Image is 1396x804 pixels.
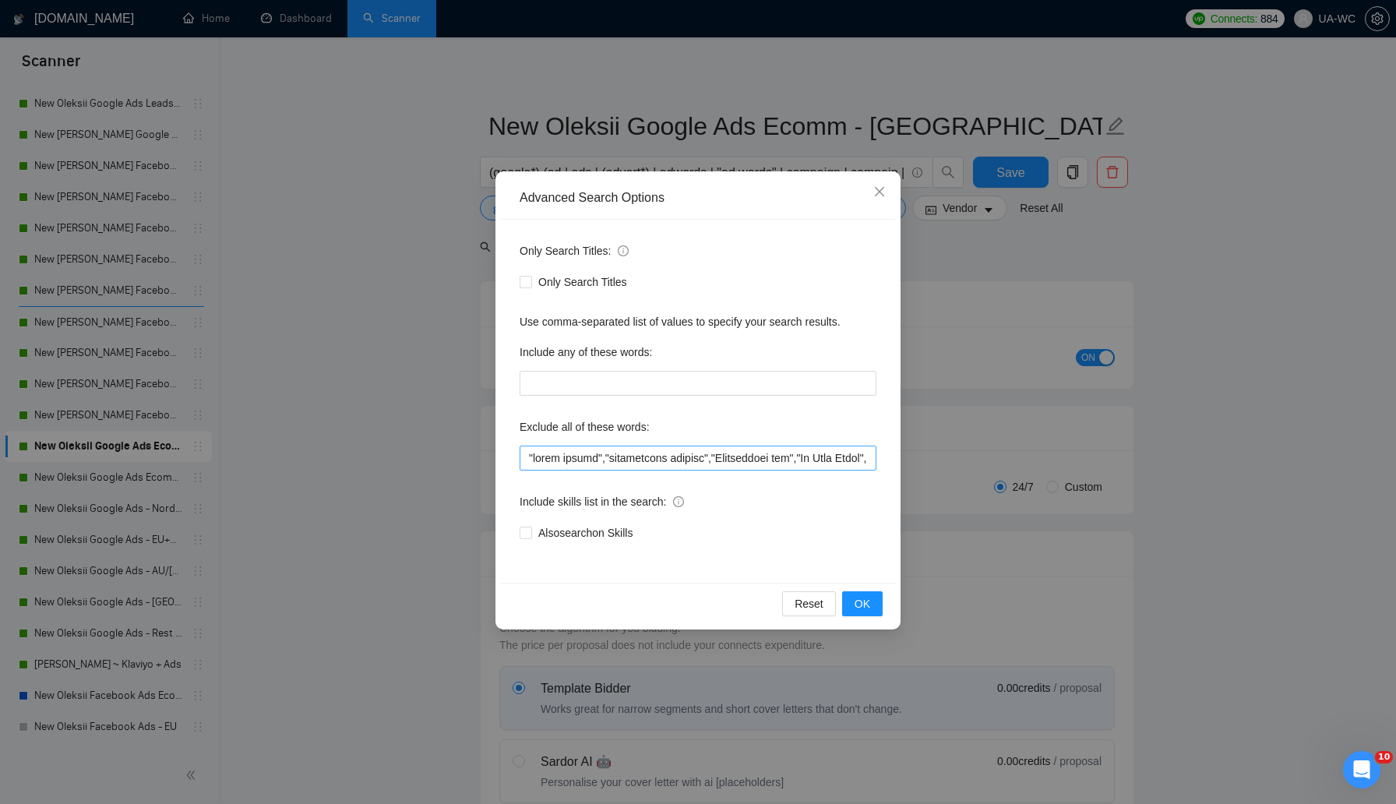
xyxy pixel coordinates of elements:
span: Only Search Titles: [520,242,629,259]
label: Include any of these words: [520,340,652,365]
label: Exclude all of these words: [520,414,650,439]
span: info-circle [618,245,629,256]
div: Advanced Search Options [520,189,876,206]
span: Only Search Titles [532,273,633,291]
span: close [873,185,886,198]
button: Close [858,171,901,213]
button: Reset [782,591,836,616]
span: OK [855,595,870,612]
span: Reset [795,595,823,612]
span: 10 [1375,751,1393,763]
span: Include skills list in the search: [520,493,684,510]
span: info-circle [673,496,684,507]
iframe: Intercom live chat [1343,751,1380,788]
button: OK [842,591,883,616]
div: Use comma-separated list of values to specify your search results. [520,313,876,330]
span: Also search on Skills [532,524,639,541]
